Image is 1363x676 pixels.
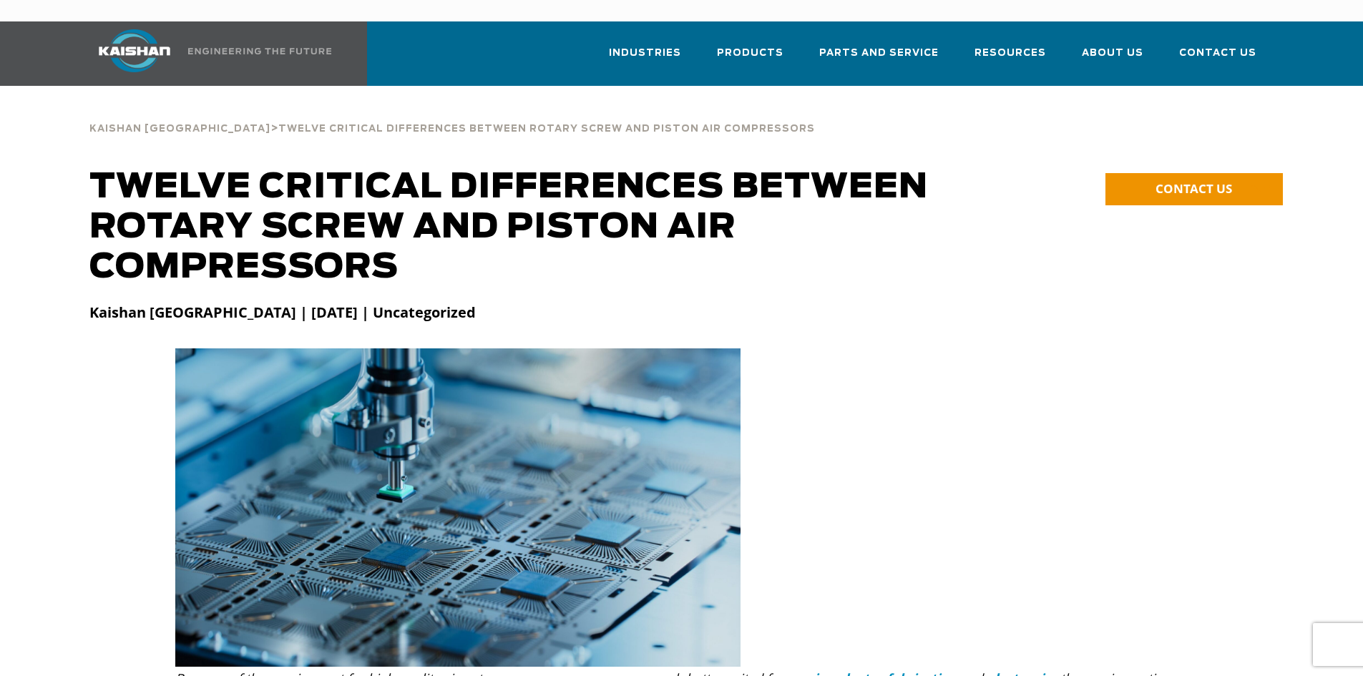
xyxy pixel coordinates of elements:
[1082,34,1143,83] a: About Us
[278,124,815,134] span: Twelve Critical Differences Between Rotary Screw and Piston Air Compressors
[609,45,681,62] span: Industries
[1156,180,1232,197] span: CONTACT US
[717,34,783,83] a: Products
[717,45,783,62] span: Products
[89,124,270,134] span: Kaishan [GEOGRAPHIC_DATA]
[1179,45,1256,62] span: Contact Us
[819,45,939,62] span: Parts and Service
[1179,34,1256,83] a: Contact Us
[175,348,741,667] img: Twelve Critical Differences Between Rotary Screw and Piston Air Compressors
[974,34,1046,83] a: Resources
[81,29,188,72] img: kaishan logo
[188,48,331,54] img: Engineering the future
[1082,45,1143,62] span: About Us
[89,167,1034,288] h1: Twelve Critical Differences Between Rotary Screw and Piston Air Compressors
[1105,173,1283,205] a: CONTACT US
[609,34,681,83] a: Industries
[974,45,1046,62] span: Resources
[89,122,270,134] a: Kaishan [GEOGRAPHIC_DATA]
[278,122,815,134] a: Twelve Critical Differences Between Rotary Screw and Piston Air Compressors
[81,21,334,86] a: Kaishan USA
[819,34,939,83] a: Parts and Service
[89,303,476,322] strong: Kaishan [GEOGRAPHIC_DATA] | [DATE] | Uncategorized
[89,107,815,140] div: >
